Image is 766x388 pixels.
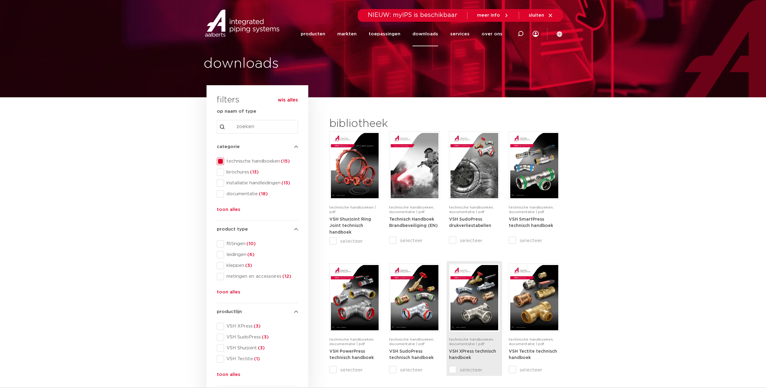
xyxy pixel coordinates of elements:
span: (1) [253,357,260,361]
label: selecteer [389,237,440,244]
span: technische handboeken | pdf [329,205,376,214]
img: VSH-PowerPress_A4TM_5008817_2024_3.1_NL-pdf.jpg [331,265,379,330]
h2: bibliotheek [329,117,437,131]
button: toon alles [217,289,240,298]
div: metingen en accessoires(12) [217,273,298,280]
div: fittingen(10) [217,240,298,247]
label: selecteer [329,366,380,373]
span: technische handboeken, documentatie | pdf [509,338,554,346]
span: kleppen [224,263,298,269]
a: toepassingen [369,22,400,46]
span: technische handboeken, documentatie | pdf [509,205,554,214]
div: VSH Shurjoint(3) [217,344,298,352]
div: technische handboeken(15) [217,158,298,165]
h4: product type [217,226,298,233]
a: Technisch Handboek Brandbeveiliging (EN) [389,217,438,228]
span: technische handboeken [224,158,298,164]
nav: Menu [301,22,502,46]
span: technische handboeken, documentatie | pdf [449,338,494,346]
span: metingen en accessoires [224,273,298,280]
span: (3) [257,346,265,350]
img: VSH-SudoPress_A4PLT_5007706_2024-2.0_NL-pdf.jpg [450,133,498,198]
span: technische handboeken, documentatie | pdf [449,205,494,214]
label: selecteer [509,366,559,373]
label: selecteer [389,366,440,373]
h4: productlijn [217,308,298,315]
div: kleppen(3) [217,262,298,269]
span: (15) [280,159,290,163]
a: producten [301,22,325,46]
a: VSH Tectite technisch handboek [509,349,557,360]
a: meer info [477,13,509,18]
img: VSH-SudoPress_A4TM_5001604-2023-3.0_NL-pdf.jpg [391,265,438,330]
label: selecteer [449,237,500,244]
div: VSH SudoPress(3) [217,334,298,341]
a: VSH SudoPress drukverliestabellen [449,217,491,228]
span: fittingen [224,241,298,247]
span: documentatie [224,191,298,197]
span: VSH XPress [224,323,298,329]
span: meer info [477,13,500,18]
img: VSH-SmartPress_A4TM_5009301_2023_2.0-EN-pdf.jpg [510,133,558,198]
a: VSH Shurjoint Ring Joint technisch handboek [329,217,371,234]
label: selecteer [509,237,559,244]
a: VSH XPress technisch handboek [449,349,496,360]
div: my IPS [533,22,539,46]
img: VSH-Shurjoint-RJ_A4TM_5011380_2025_1.1_EN-pdf.jpg [331,133,379,198]
span: (3) [244,263,252,268]
span: (18) [258,192,268,196]
label: selecteer [449,366,500,373]
div: brochures(13) [217,169,298,176]
span: VSH Shurjoint [224,345,298,351]
strong: op naam of type [217,109,256,114]
span: VSH SudoPress [224,334,298,340]
a: downloads [412,22,438,46]
span: sluiten [529,13,544,18]
img: VSH-XPress_A4TM_5008762_2025_4.1_NL-pdf.jpg [450,265,498,330]
span: (3) [253,324,261,328]
span: (3) [261,335,269,339]
img: VSH-Tectite_A4TM_5009376-2024-2.0_NL-pdf.jpg [510,265,558,330]
div: VSH Tectite(1) [217,355,298,363]
span: (12) [281,274,291,279]
span: VSH Tectite [224,356,298,362]
span: technische handboeken, documentatie | pdf [389,205,434,214]
a: services [450,22,470,46]
span: (10) [245,241,256,246]
span: technische handboeken, documentatie | pdf [329,338,374,346]
div: VSH XPress(3) [217,323,298,330]
span: (13) [249,170,259,174]
a: VSH SmartPress technisch handboek [509,217,553,228]
span: (6) [246,252,255,257]
a: VSH PowerPress technisch handboek [329,349,374,360]
a: markten [337,22,357,46]
span: technische handboeken, documentatie | pdf [389,338,434,346]
h3: filters [217,93,239,108]
button: wis alles [278,97,298,103]
img: FireProtection_A4TM_5007915_2025_2.0_EN-1-pdf.jpg [391,133,438,198]
a: VSH SudoPress technisch handboek [389,349,434,360]
a: over ons [482,22,502,46]
span: NIEUW: myIPS is beschikbaar [368,12,457,18]
div: installatie handleidingen(13) [217,179,298,187]
button: toon alles [217,371,240,381]
label: selecteer [329,238,380,245]
span: brochures [224,169,298,175]
a: sluiten [529,13,553,18]
div: documentatie(18) [217,190,298,198]
h1: downloads [204,54,380,73]
button: toon alles [217,206,240,216]
div: leidingen(6) [217,251,298,258]
span: leidingen [224,252,298,258]
span: (13) [280,181,290,185]
span: installatie handleidingen [224,180,298,186]
h4: categorie [217,143,298,150]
